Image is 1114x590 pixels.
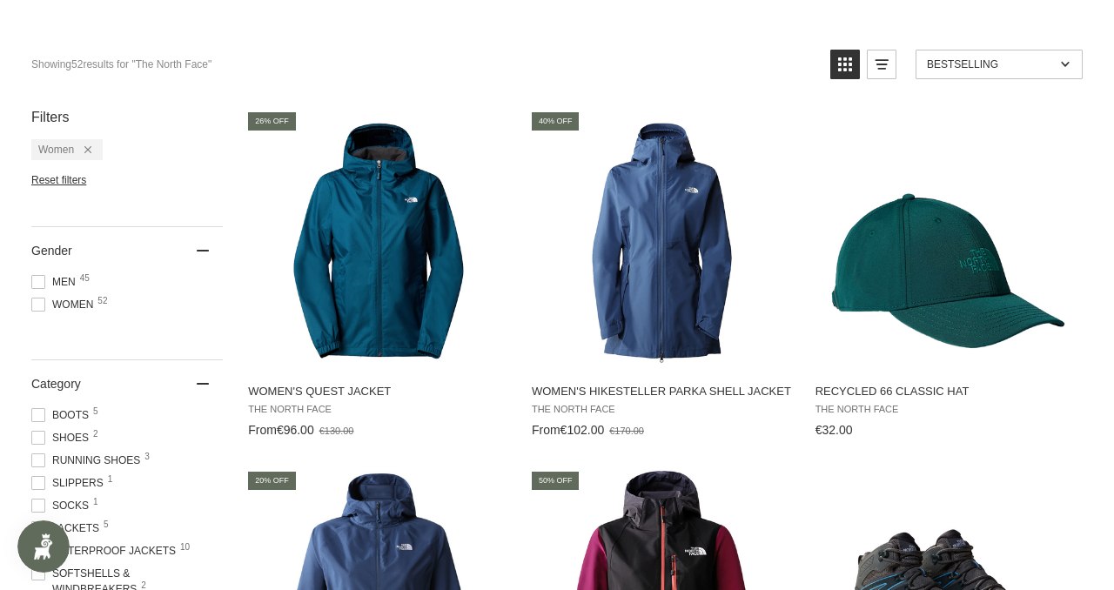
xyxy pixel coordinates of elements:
[815,384,1077,399] span: Recycled 66 Classic Hat
[248,404,509,415] span: The North Face
[31,110,70,125] span: Filters
[532,404,793,415] span: The North Face
[815,404,1077,415] span: The North Face
[277,423,314,437] span: €96.00
[31,174,223,186] li: Reset filters
[17,520,70,573] iframe: Button to open loyalty program pop-up
[31,475,109,491] span: Slippers
[97,297,107,305] span: 52
[609,426,644,436] span: €170.00
[532,472,580,490] div: 50% off
[245,110,512,444] a: Women's Quest Jacket
[104,520,109,529] span: 5
[31,174,86,186] span: Reset filters
[31,50,211,79] div: Showing results for "The North Face"
[248,384,509,399] span: Women's Quest Jacket
[867,50,896,79] a: View list mode
[108,475,113,484] span: 1
[38,144,74,156] span: Women
[93,407,98,416] span: 5
[248,472,296,490] div: 20% off
[180,543,190,552] span: 10
[31,453,145,468] span: Running Shoes
[830,50,860,79] a: View grid mode
[93,430,98,439] span: 2
[916,50,1083,79] a: Sort options
[248,423,277,437] span: From
[248,112,296,131] div: 26% off
[74,144,91,156] div: Remove filter: Women
[31,274,81,290] span: Men
[532,110,793,371] img: The North Face Women’s Hikesteller Parka Shell Jacket Shady Blue - Booley Galway
[93,498,98,506] span: 1
[31,244,72,258] span: Gender
[815,110,1077,371] img: The North Face Recycled 66 Classic Hat Deep Nori / Deep Methylene - Booley Galway
[31,407,94,423] span: Boots
[80,274,90,283] span: 45
[532,384,793,399] span: Women's Hikesteller Parka Shell Jacket
[31,430,94,446] span: Shoes
[31,498,94,513] span: Socks
[560,423,605,437] span: €102.00
[31,297,98,312] span: Women
[319,426,354,436] span: €130.00
[927,58,1055,70] span: Bestselling
[813,110,1079,444] a: Recycled 66 Classic Hat
[815,423,853,437] span: €32.00
[141,581,146,590] span: 2
[31,377,81,391] span: Category
[71,58,83,70] b: 52
[532,423,560,437] span: From
[529,110,795,444] a: Women's Hikesteller Parka Shell Jacket
[532,112,580,131] div: 40% off
[31,520,104,536] span: Jackets
[144,453,150,461] span: 3
[31,543,181,559] span: Waterproof Jackets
